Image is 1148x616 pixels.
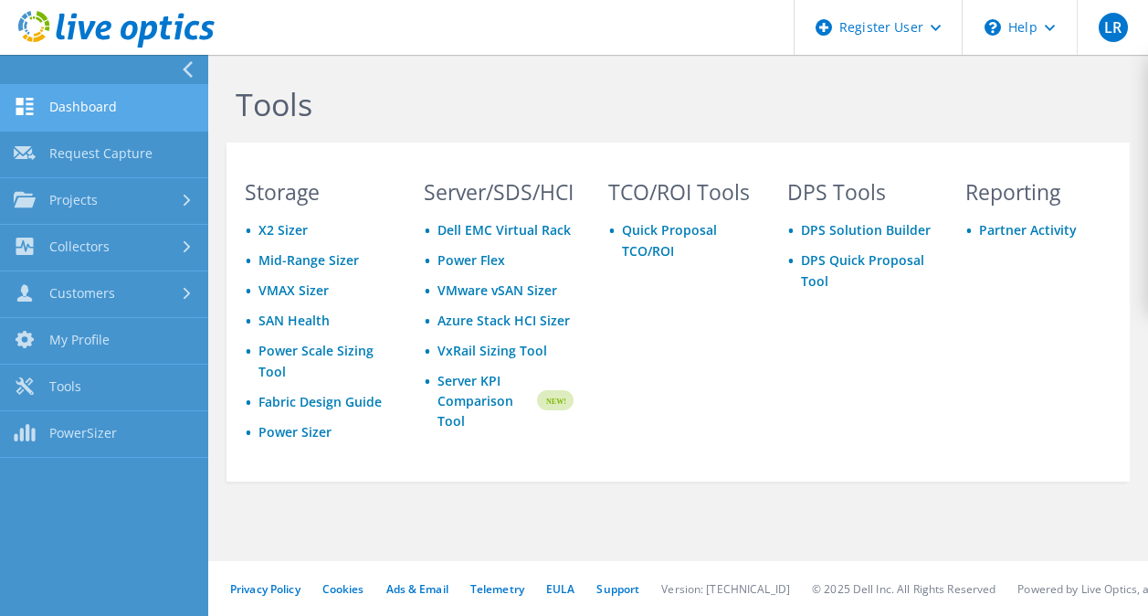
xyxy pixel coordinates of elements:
[424,182,574,202] h3: Server/SDS/HCI
[437,281,557,299] a: VMware vSAN Sizer
[985,19,1001,36] svg: \n
[258,251,359,269] a: Mid-Range Sizer
[322,581,364,597] a: Cookies
[437,371,534,431] a: Server KPI Comparison Tool
[258,423,332,441] a: Power Sizer
[622,221,717,260] a: Quick Proposal TCO/ROI
[258,393,382,410] a: Fabric Design Guide
[965,182,1110,202] h3: Reporting
[596,581,639,597] a: Support
[258,342,374,380] a: Power Scale Sizing Tool
[437,221,571,239] a: Dell EMC Virtual Rack
[386,581,448,597] a: Ads & Email
[608,182,753,202] h3: TCO/ROI Tools
[801,251,924,290] a: DPS Quick Proposal Tool
[230,581,300,597] a: Privacy Policy
[258,221,308,239] a: X2 Sizer
[258,312,330,329] a: SAN Health
[437,312,570,329] a: Azure Stack HCI Sizer
[787,182,932,202] h3: DPS Tools
[534,369,574,432] img: new-badge.svg
[437,342,547,359] a: VxRail Sizing Tool
[1099,13,1128,42] span: LR
[979,221,1077,239] a: Partner Activity
[258,281,329,299] a: VMAX Sizer
[245,182,389,202] h3: Storage
[236,85,1111,123] h1: Tools
[812,581,995,597] li: © 2025 Dell Inc. All Rights Reserved
[801,221,931,239] a: DPS Solution Builder
[546,581,574,597] a: EULA
[437,251,505,269] a: Power Flex
[470,581,524,597] a: Telemetry
[661,581,790,597] li: Version: [TECHNICAL_ID]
